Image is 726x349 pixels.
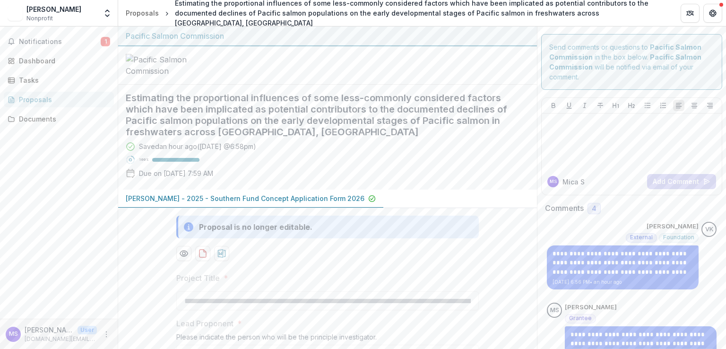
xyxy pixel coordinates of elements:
[176,333,479,345] div: Please indicate the person who will be the principle investigator.
[563,100,575,111] button: Underline
[550,179,557,184] div: Mica Smith
[610,100,622,111] button: Heading 1
[122,6,163,20] a: Proposals
[126,54,220,77] img: Pacific Salmon Commission
[550,307,559,314] div: Mica Smith
[126,30,529,42] div: Pacific Salmon Commission
[595,100,606,111] button: Strike
[214,246,229,261] button: download-proposal
[673,100,684,111] button: Align Left
[703,4,722,23] button: Get Help
[139,168,213,178] p: Due on [DATE] 7:59 AM
[176,318,233,329] p: Lead Proponent
[25,325,74,335] p: [PERSON_NAME]
[26,4,81,14] div: [PERSON_NAME]
[642,100,653,111] button: Bullet List
[548,100,559,111] button: Bold
[4,111,114,127] a: Documents
[569,315,592,322] span: Grantee
[4,92,114,107] a: Proposals
[626,100,637,111] button: Heading 2
[26,14,53,23] span: Nonprofit
[126,193,364,203] p: [PERSON_NAME] - 2025 - Southern Fund Concept Application Form 2026
[647,222,699,231] p: [PERSON_NAME]
[4,53,114,69] a: Dashboard
[19,114,106,124] div: Documents
[4,72,114,88] a: Tasks
[19,56,106,66] div: Dashboard
[541,34,722,90] div: Send comments or questions to in the box below. will be notified via email of your comment.
[704,100,716,111] button: Align Right
[562,177,585,187] p: Mica S
[579,100,590,111] button: Italicize
[657,100,669,111] button: Ordered List
[9,331,18,337] div: Mica Smith
[689,100,700,111] button: Align Center
[545,204,584,213] h2: Comments
[101,329,112,340] button: More
[139,157,148,163] p: 100 %
[681,4,700,23] button: Partners
[663,234,694,241] span: Foundation
[19,95,106,105] div: Proposals
[25,335,97,343] p: [DOMAIN_NAME][EMAIL_ADDRESS][DOMAIN_NAME]
[592,205,596,213] span: 4
[101,4,114,23] button: Open entity switcher
[19,75,106,85] div: Tasks
[176,246,191,261] button: Preview 41e1e83d-4f2d-4106-848e-c7f0c6765232-0.pdf
[126,92,514,138] h2: Estimating the proportional influences of some less-commonly considered factors which have been i...
[126,8,159,18] div: Proposals
[195,246,210,261] button: download-proposal
[565,303,617,312] p: [PERSON_NAME]
[78,326,97,334] p: User
[630,234,653,241] span: External
[199,221,312,233] div: Proposal is no longer editable.
[705,227,713,233] div: Victor Keong
[647,174,716,189] button: Add Comment
[176,272,220,284] p: Project Title
[8,6,23,21] img: Mica Smith
[101,37,110,46] span: 1
[4,34,114,49] button: Notifications1
[553,279,693,286] p: [DATE] 6:56 PM • an hour ago
[19,38,101,46] span: Notifications
[139,141,256,151] div: Saved an hour ago ( [DATE] @ 6:58pm )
